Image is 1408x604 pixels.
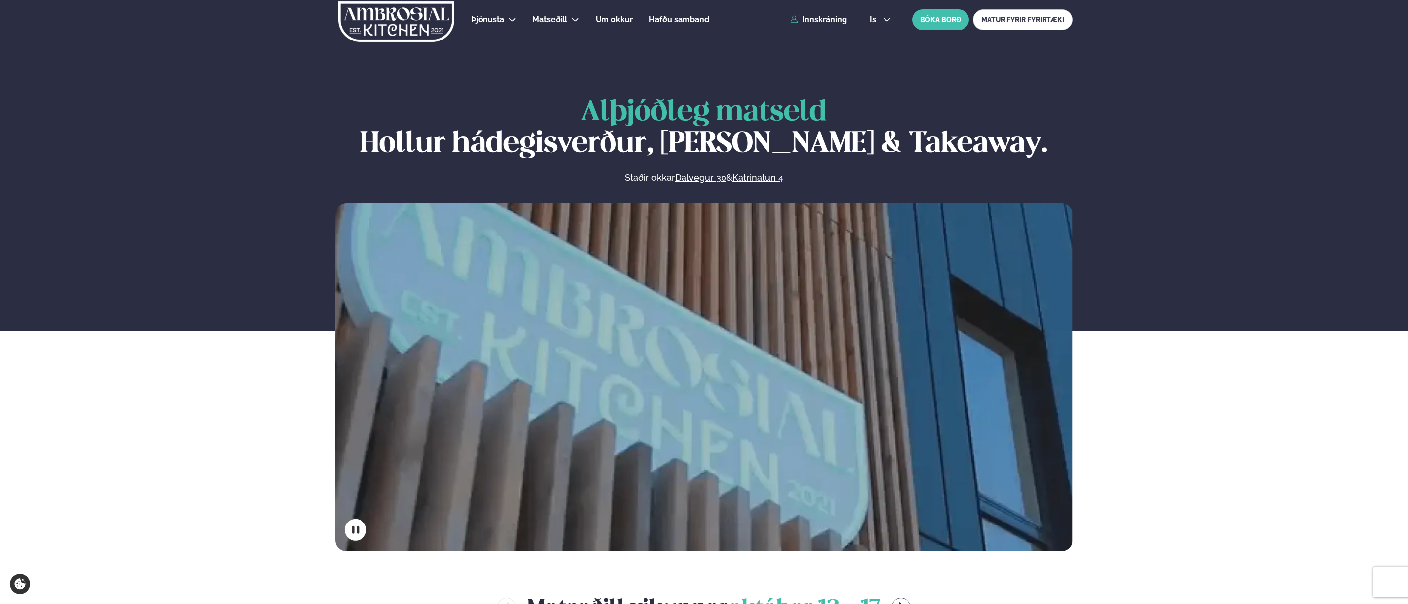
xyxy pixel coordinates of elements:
button: BÓKA BORÐ [912,9,969,30]
span: is [870,16,879,24]
span: Þjónusta [471,15,504,24]
button: is [862,16,899,24]
span: Alþjóðleg matseld [581,99,827,126]
h1: Hollur hádegisverður, [PERSON_NAME] & Takeaway. [335,97,1073,160]
p: Staðir okkar & [517,172,890,184]
a: Dalvegur 30 [675,172,726,184]
a: Cookie settings [10,574,30,594]
a: Matseðill [532,14,567,26]
a: MATUR FYRIR FYRIRTÆKI [973,9,1073,30]
span: Hafðu samband [649,15,709,24]
a: Hafðu samband [649,14,709,26]
a: Um okkur [596,14,633,26]
img: logo [337,1,455,42]
a: Innskráning [790,15,847,24]
span: Matseðill [532,15,567,24]
span: Um okkur [596,15,633,24]
a: Katrinatun 4 [732,172,783,184]
a: Þjónusta [471,14,504,26]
